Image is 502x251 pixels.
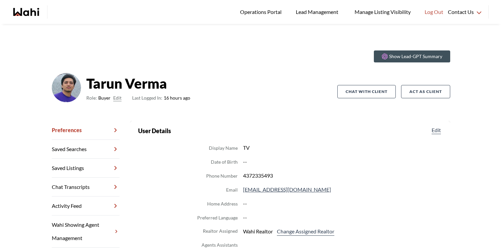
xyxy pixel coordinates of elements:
span: Wahi Realtor [243,227,273,236]
span: Buyer [98,94,111,102]
dd: [EMAIL_ADDRESS][DOMAIN_NAME] [243,185,442,194]
span: Manage Listing Visibility [353,8,413,16]
dt: Display Name [209,144,238,152]
dt: Agents Assistants [202,241,238,249]
button: Show Lead-GPT Summary [374,50,450,62]
dt: Email [226,186,238,194]
dd: TV [243,143,442,152]
dd: 4372335493 [243,171,442,180]
dd: -- [243,157,442,166]
span: Role: [86,94,97,102]
dt: Realtor Assigned [203,227,238,236]
button: Change Assigned Realtor [276,227,336,236]
span: 16 hours ago [132,94,190,102]
a: Activity Feed [52,197,120,215]
h2: User Details [138,126,171,135]
strong: Tarun Verma [86,73,190,93]
span: Last Logged In: [132,95,162,101]
button: Chat with client [337,85,396,98]
button: Edit [430,126,442,134]
a: Saved Listings [52,159,120,178]
dt: Preferred Language [197,214,238,222]
a: Saved Searches [52,140,120,159]
span: Log Out [425,8,443,16]
a: Preferences [52,121,120,140]
img: ACg8ocJXJ5bRxaLKYOrdoYBBWgp6C57Vg8P1cuKpymaMSsuMKr-37-3N3g=s96-c [52,73,81,102]
a: Wahi Showing Agent Management [52,215,120,248]
a: Chat Transcripts [52,178,120,197]
span: Operations Portal [240,8,284,16]
button: Act as Client [401,85,450,98]
a: Wahi homepage [13,8,39,16]
button: Edit [113,94,122,102]
dt: Home Address [207,200,238,208]
span: Lead Management [296,8,341,16]
dt: Phone Number [206,172,238,180]
dd: -- [243,213,442,222]
dd: -- [243,199,442,208]
p: Show Lead-GPT Summary [389,53,442,60]
dt: Date of Birth [211,158,238,166]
